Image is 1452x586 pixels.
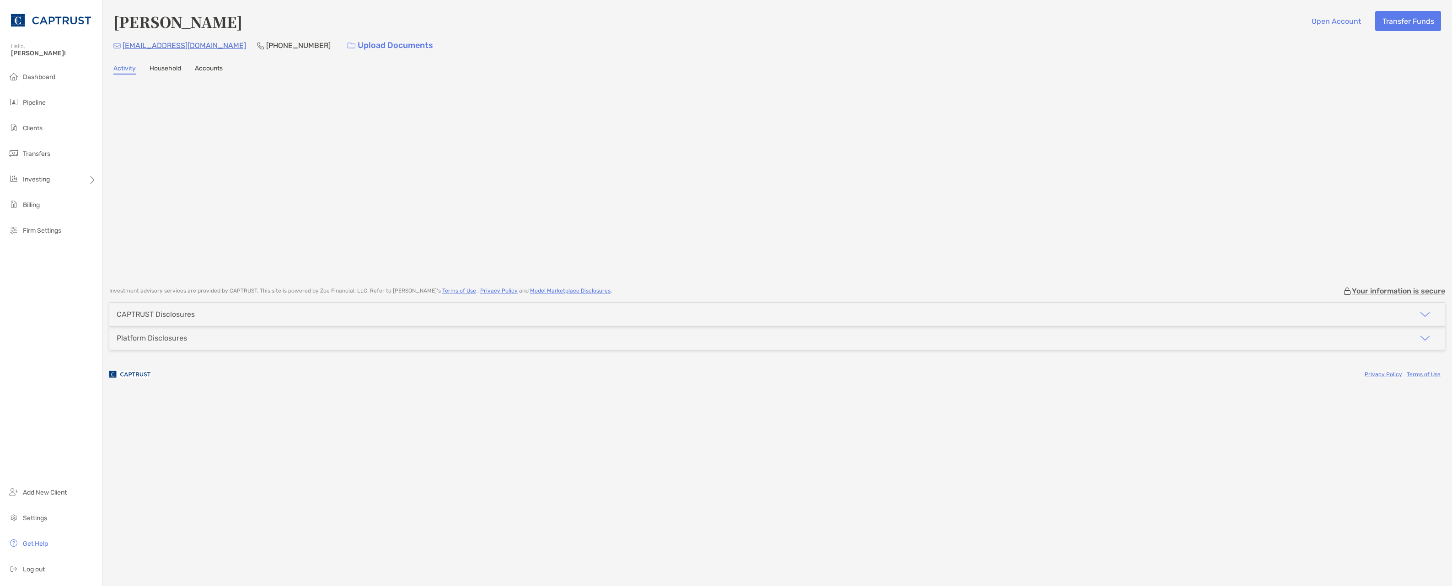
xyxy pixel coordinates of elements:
a: Model Marketplace Disclosures [530,288,611,294]
a: Upload Documents [342,36,439,55]
img: button icon [348,43,355,49]
span: Investing [23,176,50,183]
img: dashboard icon [8,71,19,82]
a: Privacy Policy [1365,371,1402,378]
span: Pipeline [23,99,46,107]
img: icon arrow [1420,333,1431,344]
img: add_new_client icon [8,486,19,497]
img: icon arrow [1420,309,1431,320]
img: company logo [109,364,150,384]
span: Dashboard [23,73,55,81]
a: Household [150,64,181,75]
a: Accounts [195,64,223,75]
span: Firm Settings [23,227,61,234]
img: Email Icon [113,43,121,48]
p: [PHONE_NUMBER] [266,40,331,51]
span: [PERSON_NAME]! [11,49,96,57]
span: Add New Client [23,489,67,496]
div: CAPTRUST Disclosures [117,310,195,319]
img: get-help icon [8,538,19,549]
img: investing icon [8,173,19,184]
a: Terms of Use [442,288,476,294]
img: pipeline icon [8,96,19,107]
img: billing icon [8,199,19,210]
span: Log out [23,565,45,573]
img: CAPTRUST Logo [11,4,91,37]
h4: [PERSON_NAME] [113,11,242,32]
p: Your information is secure [1352,287,1445,295]
a: Privacy Policy [480,288,518,294]
img: Phone Icon [257,42,264,49]
img: firm-settings icon [8,224,19,235]
span: Billing [23,201,40,209]
button: Transfer Funds [1375,11,1441,31]
img: clients icon [8,122,19,133]
span: Get Help [23,540,48,548]
button: Open Account [1304,11,1368,31]
img: settings icon [8,512,19,523]
img: transfers icon [8,148,19,159]
img: logout icon [8,563,19,574]
span: Clients [23,124,43,132]
p: Investment advisory services are provided by CAPTRUST . This site is powered by Zoe Financial, LL... [109,288,612,294]
p: [EMAIL_ADDRESS][DOMAIN_NAME] [123,40,246,51]
span: Transfers [23,150,50,158]
a: Terms of Use [1407,371,1441,378]
span: Settings [23,514,47,522]
div: Platform Disclosures [117,334,187,342]
a: Activity [113,64,136,75]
